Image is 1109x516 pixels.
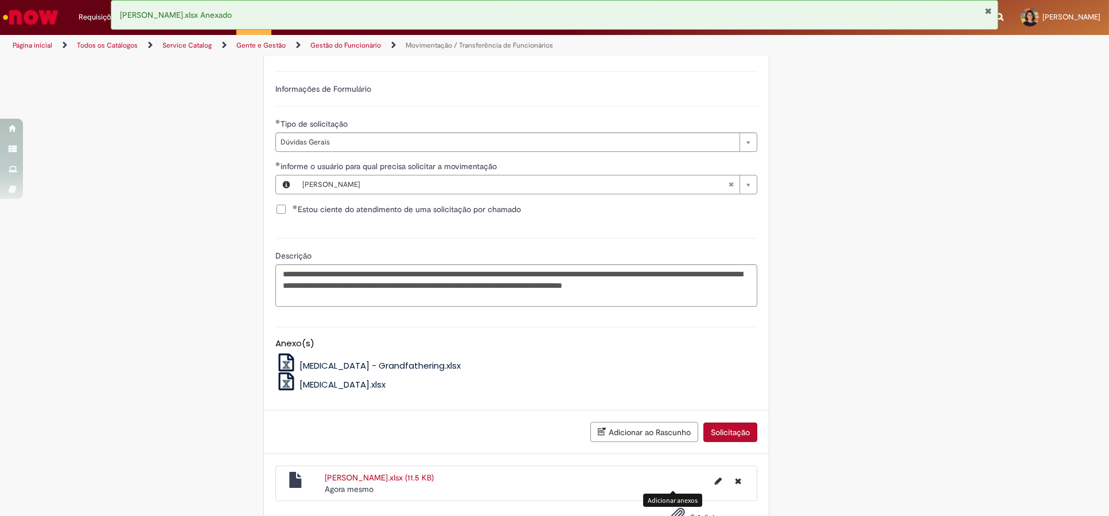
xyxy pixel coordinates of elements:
span: Dúvidas Gerais [281,133,734,151]
a: [PERSON_NAME].xlsx (11.5 KB) [325,472,434,483]
h5: Anexo(s) [275,339,757,349]
span: Necessários - informe o usuário para qual precisa solicitar a movimentação [281,161,499,171]
span: Obrigatório Preenchido [275,162,281,166]
a: [PERSON_NAME]Limpar campo informe o usuário para qual precisa solicitar a movimentação [297,175,757,194]
a: [MEDICAL_DATA].xlsx [275,378,386,390]
span: Obrigatório Preenchido [293,205,298,209]
a: Gente e Gestão [236,41,286,50]
button: informe o usuário para qual precisa solicitar a movimentação, Visualizar este registro Edinelson ... [276,175,297,194]
button: Excluir Edinelson.xlsx [728,472,748,490]
span: Estou ciente do atendimento de uma solicitação por chamado [293,204,521,215]
abbr: Limpar campo informe o usuário para qual precisa solicitar a movimentação [722,175,740,194]
a: Página inicial [13,41,52,50]
button: Adicionar ao Rascunho [590,422,698,442]
a: Gestão do Funcionário [310,41,381,50]
a: Movimentação / Transferência de Funcionários [406,41,553,50]
img: ServiceNow [1,6,60,29]
span: [MEDICAL_DATA].xlsx [299,378,386,390]
span: Requisições [79,11,119,23]
div: Adicionar anexos [643,494,702,507]
button: Fechar Notificação [985,6,992,15]
button: Solicitação [703,423,757,442]
a: Todos os Catálogos [77,41,138,50]
span: Descrição [275,251,314,261]
a: Service Catalog [162,41,212,50]
time: 27/08/2025 14:48:57 [325,484,373,494]
span: Tipo de solicitação [281,119,350,129]
span: [PERSON_NAME] [302,175,728,194]
span: [MEDICAL_DATA] - Grandfathering.xlsx [299,359,461,372]
span: [PERSON_NAME].xlsx Anexado [120,10,232,20]
button: Editar nome de arquivo Edinelson.xlsx [708,472,729,490]
span: Agora mesmo [325,484,373,494]
textarea: Descrição [275,264,757,307]
ul: Trilhas de página [9,35,731,56]
span: [PERSON_NAME] [1042,12,1100,22]
span: Obrigatório Preenchido [275,119,281,124]
a: [MEDICAL_DATA] - Grandfathering.xlsx [275,359,461,372]
label: Informações de Formulário [275,84,371,94]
